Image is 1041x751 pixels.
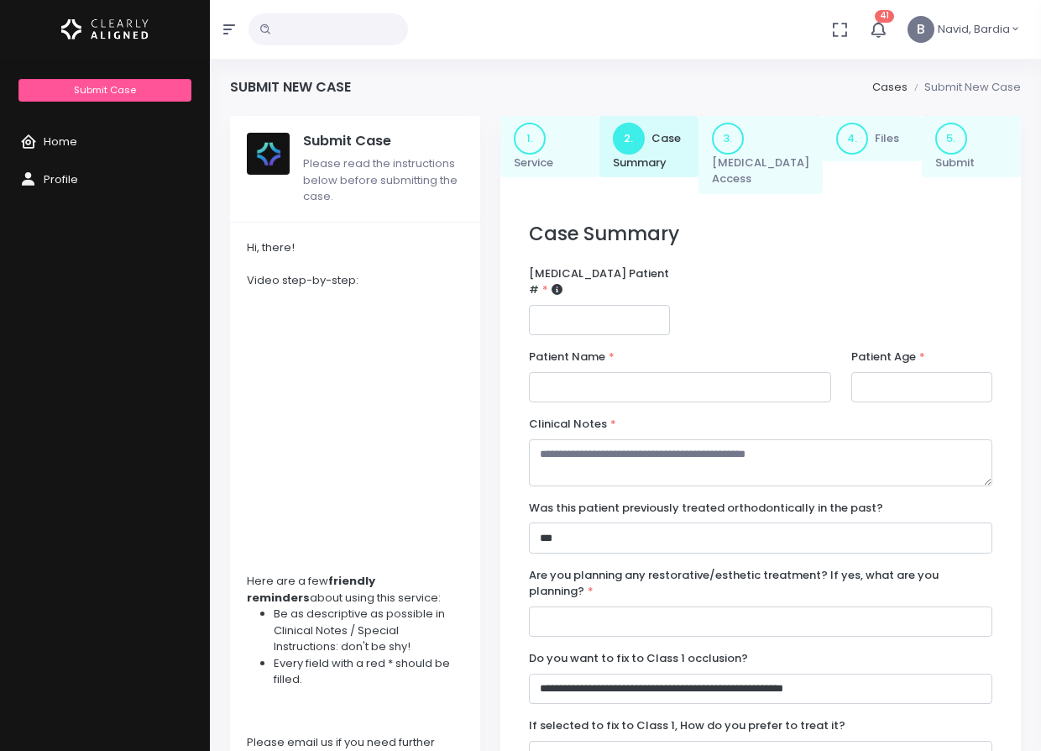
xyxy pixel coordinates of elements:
a: Cases [872,79,908,95]
a: 5.Submit [922,116,1021,178]
span: 5. [935,123,967,155]
label: If selected to fix to Class 1, How do you prefer to treat it? [529,717,845,734]
a: 2.Case Summary [599,116,698,178]
span: Submit Case [74,83,136,97]
span: Navid, Bardia [938,21,1010,38]
img: Logo Horizontal [61,12,149,47]
h5: Submit Case [303,133,463,150]
h4: Submit New Case [230,79,351,95]
div: Here are a few about using this service: [247,573,463,606]
li: Submit New Case [908,79,1021,96]
a: 4.Files [823,116,922,161]
a: 1.Service [500,116,599,178]
span: 3. [712,123,744,155]
label: Was this patient previously treated orthodontically in the past? [529,500,883,517]
a: Submit Case [18,79,191,102]
label: Are you planning any restorative/esthetic treatment? If yes, what are you planning? [529,567,992,600]
span: Profile [44,171,78,187]
span: Please read the instructions below before submitting the case. [303,155,458,204]
li: Every field with a red * should be filled. [274,655,463,688]
div: Video step-by-step: [247,272,463,289]
span: 41 [875,10,894,23]
div: Hi, there! [247,239,463,256]
span: 1. [514,123,546,155]
span: 4. [836,123,868,155]
label: Clinical Notes [529,416,616,433]
li: Be as descriptive as possible in Clinical Notes / Special Instructions: don't be shy! [274,606,463,655]
span: B [908,16,934,43]
label: Do you want to fix to Class 1 occlusion? [529,650,748,667]
label: [MEDICAL_DATA] Patient # [529,265,670,298]
label: Patient Age [851,349,925,365]
span: 2. [613,123,645,155]
h3: Case Summary [529,223,992,245]
label: Patient Name [529,349,615,365]
a: 3.[MEDICAL_DATA] Access [698,116,823,194]
span: Home [44,134,77,150]
strong: friendly reminders [247,573,375,606]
